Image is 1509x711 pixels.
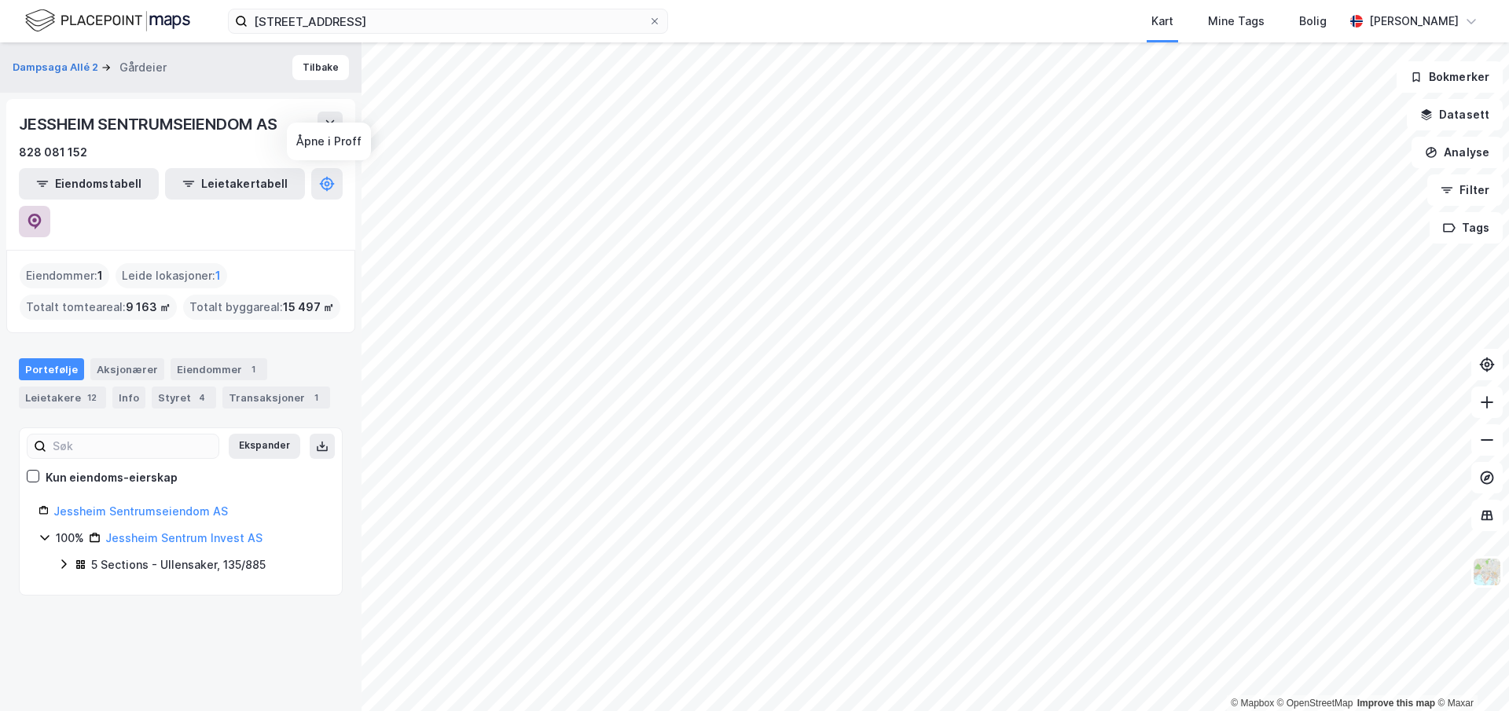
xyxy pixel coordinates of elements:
[1151,12,1173,31] div: Kart
[1427,174,1503,206] button: Filter
[19,143,87,162] div: 828 081 152
[90,358,164,380] div: Aksjonærer
[20,263,109,288] div: Eiendommer :
[84,390,100,405] div: 12
[194,390,210,405] div: 4
[105,531,263,544] a: Jessheim Sentrum Invest AS
[248,9,648,33] input: Søk på adresse, matrikkel, gårdeiere, leietakere eller personer
[183,295,340,320] div: Totalt byggareal :
[1231,698,1274,709] a: Mapbox
[1430,212,1503,244] button: Tags
[165,168,305,200] button: Leietakertabell
[1277,698,1353,709] a: OpenStreetMap
[20,295,177,320] div: Totalt tomteareal :
[283,298,334,317] span: 15 497 ㎡
[19,112,281,137] div: JESSHEIM SENTRUMSEIENDOM AS
[19,168,159,200] button: Eiendomstabell
[25,7,190,35] img: logo.f888ab2527a4732fd821a326f86c7f29.svg
[308,390,324,405] div: 1
[53,504,228,518] a: Jessheim Sentrumseiendom AS
[215,266,221,285] span: 1
[229,434,300,459] button: Ekspander
[1412,137,1503,168] button: Analyse
[119,58,167,77] div: Gårdeier
[152,387,216,409] div: Styret
[171,358,267,380] div: Eiendommer
[1397,61,1503,93] button: Bokmerker
[245,361,261,377] div: 1
[56,529,84,548] div: 100%
[292,55,349,80] button: Tilbake
[1357,698,1435,709] a: Improve this map
[1299,12,1327,31] div: Bolig
[116,263,227,288] div: Leide lokasjoner :
[46,468,178,487] div: Kun eiendoms-eierskap
[19,358,84,380] div: Portefølje
[1430,636,1509,711] div: Kontrollprogram for chat
[222,387,330,409] div: Transaksjoner
[126,298,171,317] span: 9 163 ㎡
[112,387,145,409] div: Info
[19,387,106,409] div: Leietakere
[13,60,101,75] button: Dampsaga Allé 2
[46,434,218,458] input: Søk
[91,555,266,574] div: 5 Sections - Ullensaker, 135/885
[1472,557,1502,587] img: Z
[1430,636,1509,711] iframe: Chat Widget
[1208,12,1265,31] div: Mine Tags
[97,266,103,285] span: 1
[1407,99,1503,130] button: Datasett
[1369,12,1459,31] div: [PERSON_NAME]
